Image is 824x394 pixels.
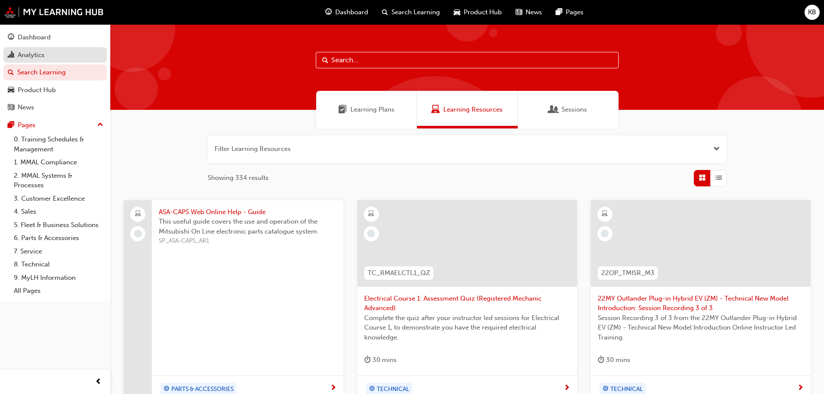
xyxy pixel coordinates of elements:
a: News [3,99,107,115]
span: Session Recording 3 of 3 from the 22MY Outlander Plug-in Hybrid EV (ZM) - Technical New Model Int... [598,313,804,343]
span: Learning Resources [431,105,440,115]
a: guage-iconDashboard [318,3,375,21]
span: search-icon [382,7,388,18]
span: car-icon [8,86,14,94]
span: Learning Plans [338,105,347,115]
span: Grid [699,173,705,183]
span: Complete the quiz after your instructor led sessions for Electrical Course 1, to demonstrate you ... [364,313,570,343]
span: car-icon [454,7,460,18]
span: chart-icon [8,51,14,59]
span: ASA-CAPS Web Online Help - Guide [159,207,337,217]
span: Sessions [549,105,558,115]
div: 30 mins [364,355,397,365]
span: next-icon [797,384,804,392]
img: mmal [4,6,104,18]
span: laptop-icon [135,208,141,220]
div: 30 mins [598,355,630,365]
span: search-icon [8,69,14,77]
a: car-iconProduct Hub [447,3,509,21]
span: next-icon [564,384,570,392]
a: Learning ResourcesLearning Resources [417,91,518,128]
span: Sessions [561,105,587,115]
input: Search... [316,52,619,68]
span: TC_RMAELCTL1_QZ [368,268,430,278]
div: Dashboard [18,32,51,42]
a: Product Hub [3,82,107,98]
a: 9. MyLH Information [10,271,107,285]
a: 6. Parts & Accessories [10,231,107,245]
span: duration-icon [364,355,371,365]
a: pages-iconPages [549,3,590,21]
button: KB [805,5,820,20]
span: 22MY Outlander Plug-in Hybrid EV (ZM) - Technical New Model Introduction: Session Recording 3 of 3 [598,294,804,313]
span: This useful guide covers the use and operation of the Mitsubishi On Line electronic parts catalog... [159,217,337,236]
span: news-icon [516,7,522,18]
span: KB [808,7,816,17]
span: learningRecordVerb_NONE-icon [367,230,375,237]
span: Showing 334 results [208,173,269,183]
span: Search Learning [391,7,440,17]
a: 3. Customer Excellence [10,192,107,205]
span: prev-icon [95,377,102,388]
span: List [715,173,722,183]
span: guage-icon [325,7,332,18]
a: search-iconSearch Learning [375,3,447,21]
a: 2. MMAL Systems & Processes [10,169,107,192]
a: Search Learning [3,64,107,80]
span: News [526,7,542,17]
span: Dashboard [335,7,368,17]
span: pages-icon [556,7,562,18]
a: news-iconNews [509,3,549,21]
a: 8. Technical [10,258,107,271]
a: Dashboard [3,29,107,45]
span: next-icon [330,384,337,392]
span: news-icon [8,104,14,112]
span: Product Hub [464,7,502,17]
span: Pages [566,7,584,17]
button: Open the filter [713,144,720,154]
span: Search [322,55,328,65]
span: learningRecordVerb_NONE-icon [134,230,142,237]
button: Pages [3,117,107,133]
a: SessionsSessions [518,91,619,128]
a: Learning PlansLearning Plans [316,91,417,128]
span: duration-icon [598,355,604,365]
span: Learning Plans [350,105,394,115]
button: DashboardAnalyticsSearch LearningProduct HubNews [3,28,107,117]
a: All Pages [10,284,107,298]
div: News [18,103,34,112]
a: Analytics [3,47,107,63]
div: Product Hub [18,85,56,95]
span: learningResourceType_ELEARNING-icon [368,208,374,220]
a: 0. Training Schedules & Management [10,133,107,156]
span: Electrical Course 1: Assessment Quiz (Registered Mechanic Advanced) [364,294,570,313]
span: learningResourceType_ELEARNING-icon [602,208,608,220]
div: Pages [18,120,35,130]
span: Learning Resources [443,105,503,115]
span: guage-icon [8,34,14,42]
a: 7. Service [10,245,107,258]
a: 4. Sales [10,205,107,218]
span: pages-icon [8,122,14,129]
span: up-icon [97,119,103,131]
a: 5. Fleet & Business Solutions [10,218,107,232]
span: learningRecordVerb_NONE-icon [601,230,609,237]
a: 1. MMAL Compliance [10,156,107,169]
div: Analytics [18,50,45,60]
span: 22OP_TMISR_M3 [601,268,654,278]
span: SP_ASA-CAPS_AR1 [159,236,337,246]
